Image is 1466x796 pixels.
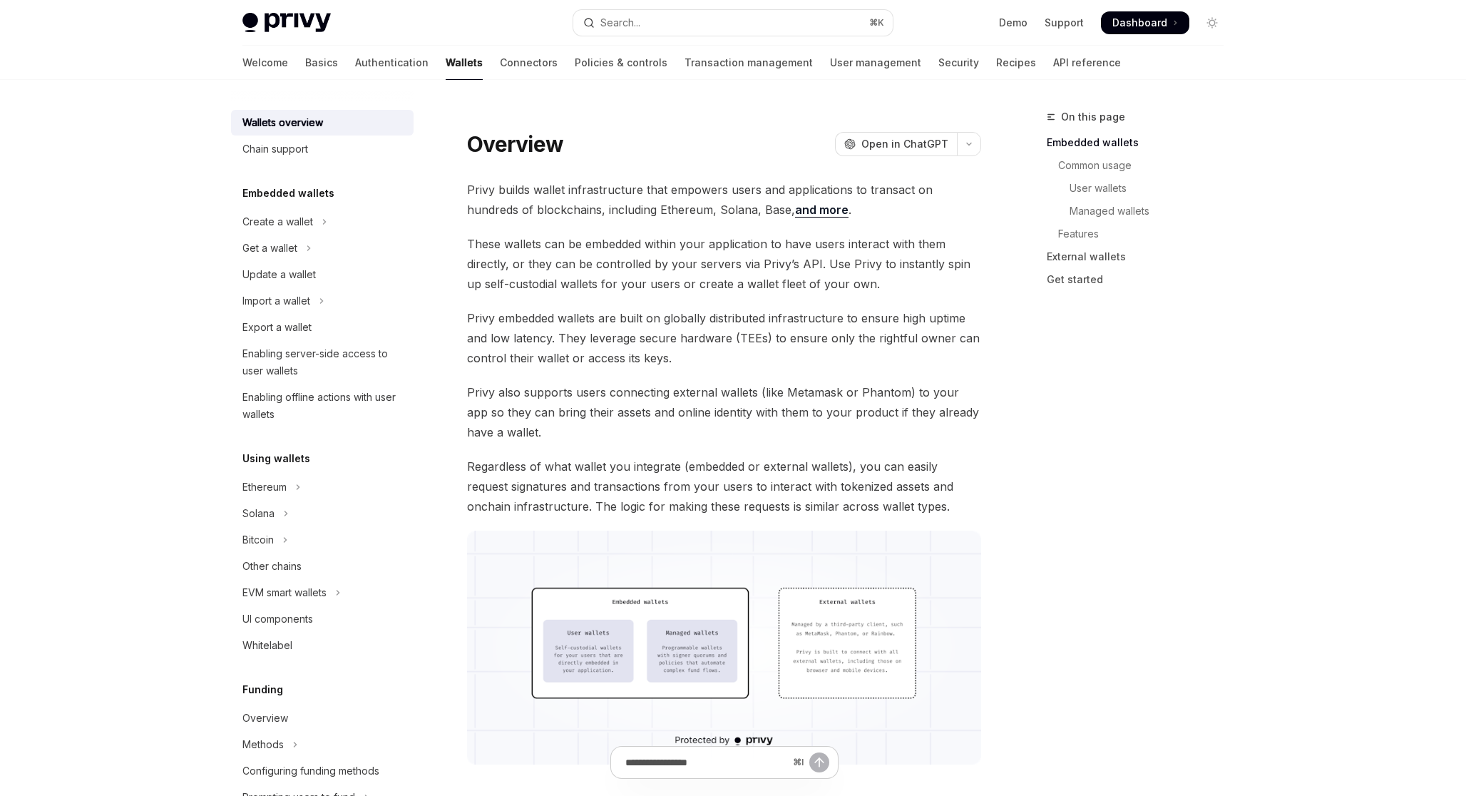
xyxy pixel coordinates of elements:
[231,527,414,553] button: Toggle Bitcoin section
[231,501,414,526] button: Toggle Solana section
[242,319,312,336] div: Export a wallet
[231,235,414,261] button: Toggle Get a wallet section
[467,234,981,294] span: These wallets can be embedded within your application to have users interact with them directly, ...
[305,46,338,80] a: Basics
[1201,11,1224,34] button: Toggle dark mode
[242,114,323,131] div: Wallets overview
[467,308,981,368] span: Privy embedded wallets are built on globally distributed infrastructure to ensure high uptime and...
[231,553,414,579] a: Other chains
[231,262,414,287] a: Update a wallet
[231,474,414,500] button: Toggle Ethereum section
[242,450,310,467] h5: Using wallets
[242,637,292,654] div: Whitelabel
[869,17,884,29] span: ⌘ K
[600,14,640,31] div: Search...
[500,46,558,80] a: Connectors
[242,736,284,753] div: Methods
[999,16,1027,30] a: Demo
[242,479,287,496] div: Ethereum
[242,389,405,423] div: Enabling offline actions with user wallets
[231,580,414,606] button: Toggle EVM smart wallets section
[446,46,483,80] a: Wallets
[242,505,275,522] div: Solana
[625,747,787,778] input: Ask a question...
[861,137,948,151] span: Open in ChatGPT
[231,384,414,427] a: Enabling offline actions with user wallets
[231,136,414,162] a: Chain support
[242,345,405,379] div: Enabling server-side access to user wallets
[242,266,316,283] div: Update a wallet
[467,180,981,220] span: Privy builds wallet infrastructure that empowers users and applications to transact on hundreds o...
[1045,16,1084,30] a: Support
[242,185,334,202] h5: Embedded wallets
[242,213,313,230] div: Create a wallet
[231,341,414,384] a: Enabling server-side access to user wallets
[467,382,981,442] span: Privy also supports users connecting external wallets (like Metamask or Phantom) to your app so t...
[1047,154,1235,177] a: Common usage
[835,132,957,156] button: Open in ChatGPT
[242,240,297,257] div: Get a wallet
[467,456,981,516] span: Regardless of what wallet you integrate (embedded or external wallets), you can easily request si...
[795,203,849,218] a: and more
[1047,223,1235,245] a: Features
[231,209,414,235] button: Toggle Create a wallet section
[1047,131,1235,154] a: Embedded wallets
[242,762,379,780] div: Configuring funding methods
[231,758,414,784] a: Configuring funding methods
[231,705,414,731] a: Overview
[242,584,327,601] div: EVM smart wallets
[573,10,893,36] button: Open search
[467,531,981,765] img: images/walletoverview.png
[242,292,310,310] div: Import a wallet
[1053,46,1121,80] a: API reference
[830,46,921,80] a: User management
[231,732,414,757] button: Toggle Methods section
[231,315,414,340] a: Export a wallet
[231,288,414,314] button: Toggle Import a wallet section
[685,46,813,80] a: Transaction management
[242,681,283,698] h5: Funding
[996,46,1036,80] a: Recipes
[231,606,414,632] a: UI components
[809,752,829,772] button: Send message
[242,46,288,80] a: Welcome
[1061,108,1125,126] span: On this page
[242,558,302,575] div: Other chains
[575,46,667,80] a: Policies & controls
[1047,268,1235,291] a: Get started
[242,141,308,158] div: Chain support
[231,110,414,136] a: Wallets overview
[467,131,563,157] h1: Overview
[242,710,288,727] div: Overview
[242,13,331,33] img: light logo
[1047,200,1235,223] a: Managed wallets
[938,46,979,80] a: Security
[1112,16,1167,30] span: Dashboard
[1101,11,1189,34] a: Dashboard
[242,611,313,628] div: UI components
[1047,245,1235,268] a: External wallets
[355,46,429,80] a: Authentication
[231,633,414,658] a: Whitelabel
[1047,177,1235,200] a: User wallets
[242,531,274,548] div: Bitcoin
